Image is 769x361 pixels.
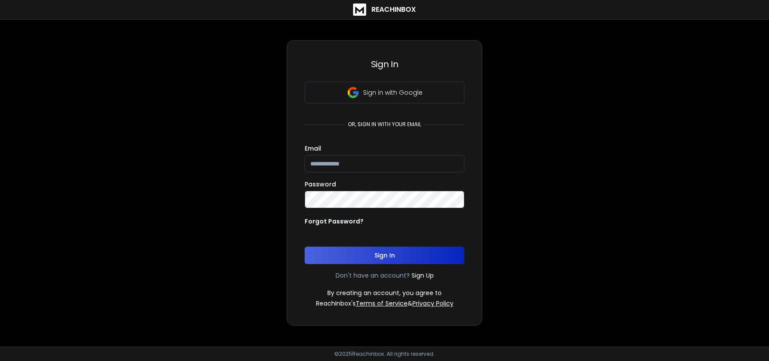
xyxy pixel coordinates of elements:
p: or, sign in with your email [344,121,425,128]
a: Sign Up [412,271,434,280]
p: Forgot Password? [305,217,364,226]
button: Sign in with Google [305,82,464,103]
p: Sign in with Google [363,88,422,97]
a: Terms of Service [356,299,408,308]
img: logo [353,3,366,16]
h3: Sign In [305,58,464,70]
label: Email [305,145,321,151]
p: ReachInbox's & [316,299,453,308]
p: By creating an account, you agree to [327,289,442,297]
label: Password [305,181,336,187]
p: © 2025 Reachinbox. All rights reserved. [334,351,435,358]
a: Privacy Policy [412,299,453,308]
button: Sign In [305,247,464,264]
h1: ReachInbox [371,4,416,15]
a: ReachInbox [353,3,416,16]
p: Don't have an account? [336,271,410,280]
